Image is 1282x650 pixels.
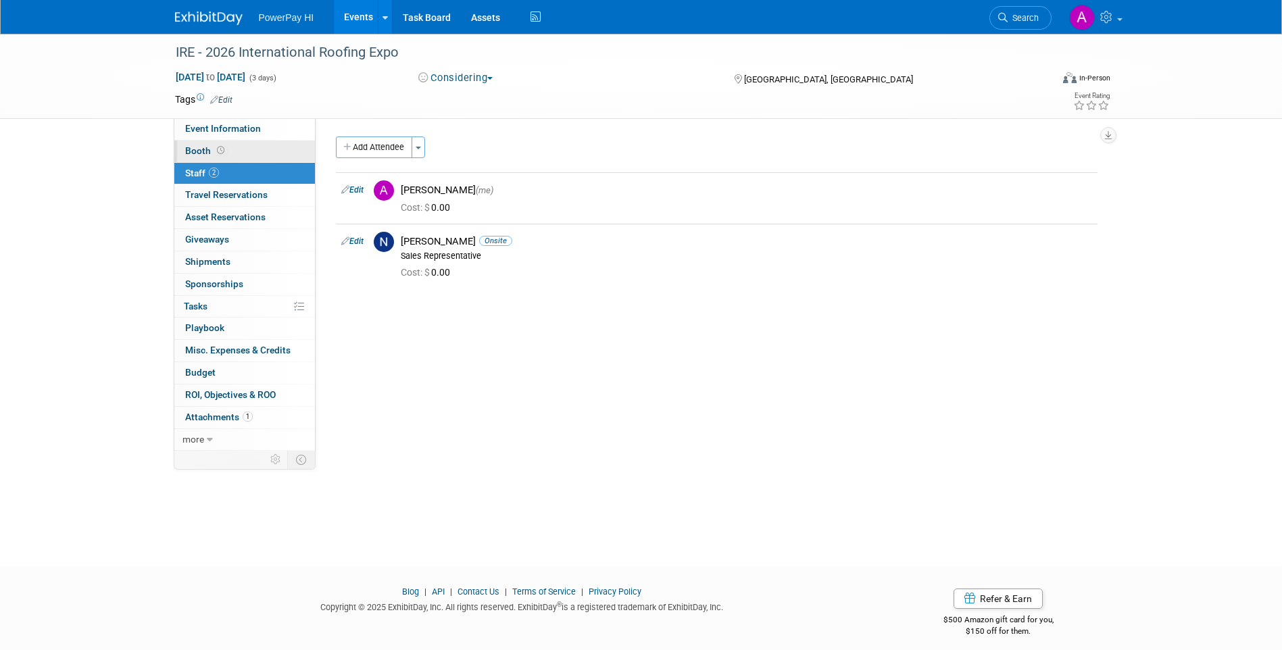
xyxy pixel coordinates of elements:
span: 2 [209,168,219,178]
span: Cost: $ [401,267,431,278]
img: Anthony Simon [1069,5,1095,30]
span: Misc. Expenses & Credits [185,345,291,355]
a: more [174,429,315,451]
a: Playbook [174,318,315,339]
button: Add Attendee [336,136,412,158]
a: Giveaways [174,229,315,251]
div: Sales Representative [401,251,1092,261]
a: Asset Reservations [174,207,315,228]
span: 0.00 [401,267,455,278]
a: Tasks [174,296,315,318]
a: Booth [174,141,315,162]
div: $500 Amazon gift card for you, [889,605,1108,636]
span: Sponsorships [185,278,243,289]
span: Booth not reserved yet [214,145,227,155]
span: Travel Reservations [185,189,268,200]
a: Edit [210,95,232,105]
td: Personalize Event Tab Strip [264,451,288,468]
span: Tasks [184,301,207,311]
span: Shipments [185,256,230,267]
sup: ® [557,601,562,608]
img: Format-Inperson.png [1063,72,1077,83]
span: [DATE] [DATE] [175,71,246,83]
span: | [578,586,587,597]
span: (3 days) [248,74,276,82]
a: Terms of Service [512,586,576,597]
a: Attachments1 [174,407,315,428]
div: [PERSON_NAME] [401,235,1092,248]
span: | [421,586,430,597]
span: to [204,72,217,82]
span: ROI, Objectives & ROO [185,389,276,400]
span: Onsite [479,236,512,246]
a: Shipments [174,251,315,273]
a: Contact Us [458,586,499,597]
span: Attachments [185,411,253,422]
button: Considering [414,71,498,85]
a: Budget [174,362,315,384]
a: Travel Reservations [174,184,315,206]
img: ExhibitDay [175,11,243,25]
span: 1 [243,411,253,422]
span: Giveaways [185,234,229,245]
span: Staff [185,168,219,178]
img: A.jpg [374,180,394,201]
div: In-Person [1079,73,1110,83]
span: Event Information [185,123,261,134]
div: Event Rating [1073,93,1110,99]
a: Edit [341,185,364,195]
span: [GEOGRAPHIC_DATA], [GEOGRAPHIC_DATA] [744,74,913,84]
a: Event Information [174,118,315,140]
span: 0.00 [401,202,455,213]
div: $150 off for them. [889,626,1108,637]
div: IRE - 2026 International Roofing Expo [171,41,1031,65]
a: Search [989,6,1052,30]
span: Booth [185,145,227,156]
span: Cost: $ [401,202,431,213]
a: Refer & Earn [954,589,1043,609]
a: Misc. Expenses & Credits [174,340,315,361]
td: Toggle Event Tabs [287,451,315,468]
div: [PERSON_NAME] [401,184,1092,197]
span: (me) [476,185,493,195]
span: Asset Reservations [185,211,266,222]
a: Staff2 [174,163,315,184]
div: Event Format [972,70,1111,91]
a: Sponsorships [174,274,315,295]
a: API [432,586,445,597]
img: N.jpg [374,232,394,252]
td: Tags [175,93,232,106]
a: Blog [402,586,419,597]
div: Copyright © 2025 ExhibitDay, Inc. All rights reserved. ExhibitDay is a registered trademark of Ex... [175,598,870,614]
span: | [501,586,510,597]
span: | [447,586,455,597]
span: Playbook [185,322,224,333]
span: Search [1008,13,1039,23]
span: PowerPay HI [259,12,314,23]
a: ROI, Objectives & ROO [174,384,315,406]
a: Edit [341,236,364,246]
span: Budget [185,367,216,378]
a: Privacy Policy [589,586,641,597]
span: more [182,434,204,445]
